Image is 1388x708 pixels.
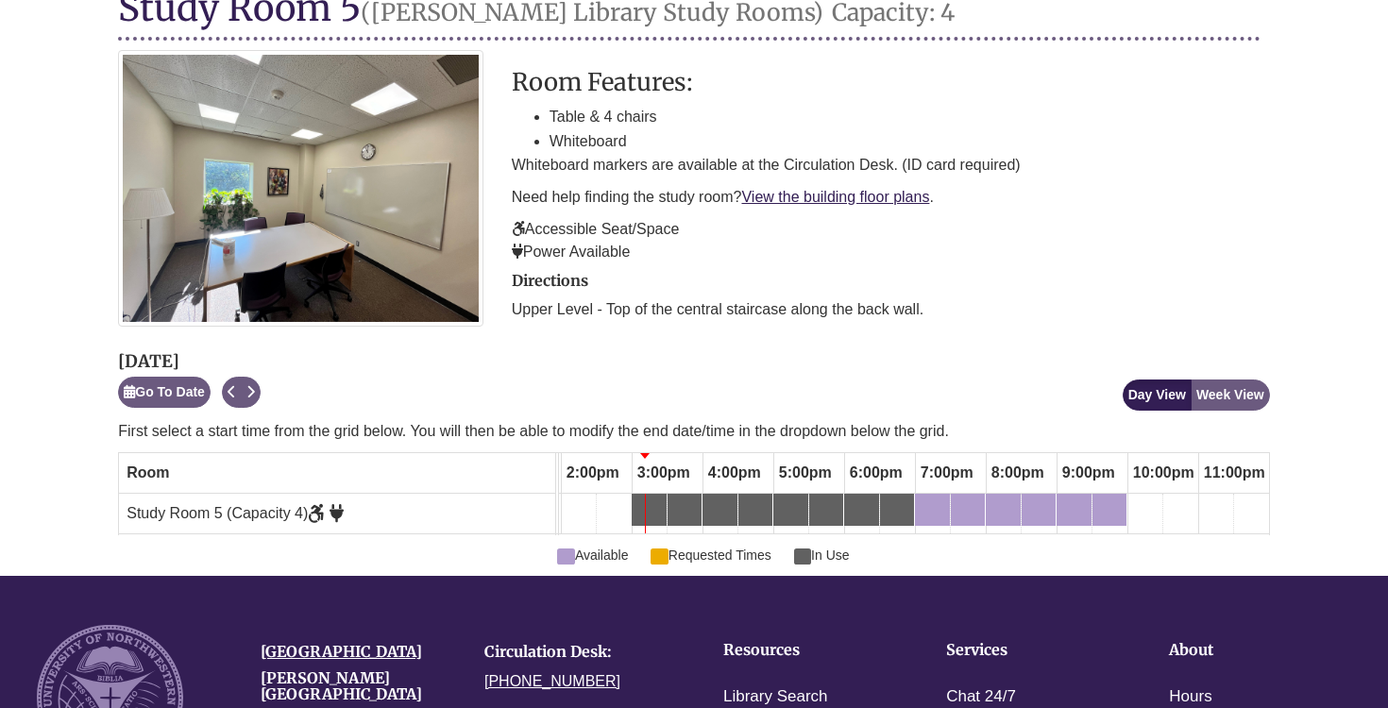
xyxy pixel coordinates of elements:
[915,494,950,526] a: 7:00pm Monday, October 6, 2025 - Study Room 5 - Available
[512,154,1270,177] p: Whiteboard markers are available at the Circulation Desk. (ID card required)
[484,644,680,661] h4: Circulation Desk:
[550,105,1270,129] li: Table & 4 chairs
[118,377,211,408] button: Go To Date
[1092,494,1126,526] a: 9:30pm Monday, October 6, 2025 - Study Room 5 - Available
[512,218,1270,263] p: Accessible Seat/Space Power Available
[633,457,695,489] span: 3:00pm
[632,494,667,526] a: 3:00pm Monday, October 6, 2025 - Study Room 5 - In Use
[773,494,808,526] a: 5:00pm Monday, October 6, 2025 - Study Room 5 - In Use
[512,69,1270,262] div: description
[1128,457,1199,489] span: 10:00pm
[1123,379,1192,411] button: Day View
[562,457,624,489] span: 2:00pm
[512,298,1270,321] p: Upper Level - Top of the central staircase along the back wall.
[774,457,837,489] span: 5:00pm
[951,494,985,526] a: 7:30pm Monday, October 6, 2025 - Study Room 5 - Available
[703,457,766,489] span: 4:00pm
[127,505,344,521] span: Study Room 5 (Capacity 4)
[484,673,620,689] a: [PHONE_NUMBER]
[512,69,1270,95] h3: Room Features:
[651,545,770,565] span: Requested Times
[986,494,1021,526] a: 8:00pm Monday, October 6, 2025 - Study Room 5 - Available
[668,494,702,526] a: 3:30pm Monday, October 6, 2025 - Study Room 5 - In Use
[127,464,169,480] span: Room
[880,494,914,526] a: 6:30pm Monday, October 6, 2025 - Study Room 5 - In Use
[702,494,737,526] a: 4:00pm Monday, October 6, 2025 - Study Room 5 - In Use
[118,420,1270,443] p: First select a start time from the grid below. You will then be able to modify the end date/time ...
[261,670,456,703] h4: [PERSON_NAME][GEOGRAPHIC_DATA]
[1199,457,1270,489] span: 11:00pm
[987,457,1049,489] span: 8:00pm
[550,129,1270,154] li: Whiteboard
[1191,379,1270,411] button: Week View
[241,377,261,408] button: Next
[118,352,261,371] h2: [DATE]
[118,50,483,326] img: Study Room 5
[1022,494,1056,526] a: 8:30pm Monday, October 6, 2025 - Study Room 5 - Available
[794,545,850,565] span: In Use
[738,494,772,526] a: 4:30pm Monday, October 6, 2025 - Study Room 5 - In Use
[512,186,1270,209] p: Need help finding the study room? .
[845,457,907,489] span: 6:00pm
[844,494,879,526] a: 6:00pm Monday, October 6, 2025 - Study Room 5 - In Use
[946,642,1110,659] h4: Services
[261,642,422,661] a: [GEOGRAPHIC_DATA]
[512,273,1270,322] div: directions
[723,642,888,659] h4: Resources
[916,457,978,489] span: 7:00pm
[1058,457,1120,489] span: 9:00pm
[512,273,1270,290] h2: Directions
[1057,494,1092,526] a: 9:00pm Monday, October 6, 2025 - Study Room 5 - Available
[1169,642,1333,659] h4: About
[222,377,242,408] button: Previous
[809,494,843,526] a: 5:30pm Monday, October 6, 2025 - Study Room 5 - In Use
[557,545,628,565] span: Available
[741,189,929,205] a: View the building floor plans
